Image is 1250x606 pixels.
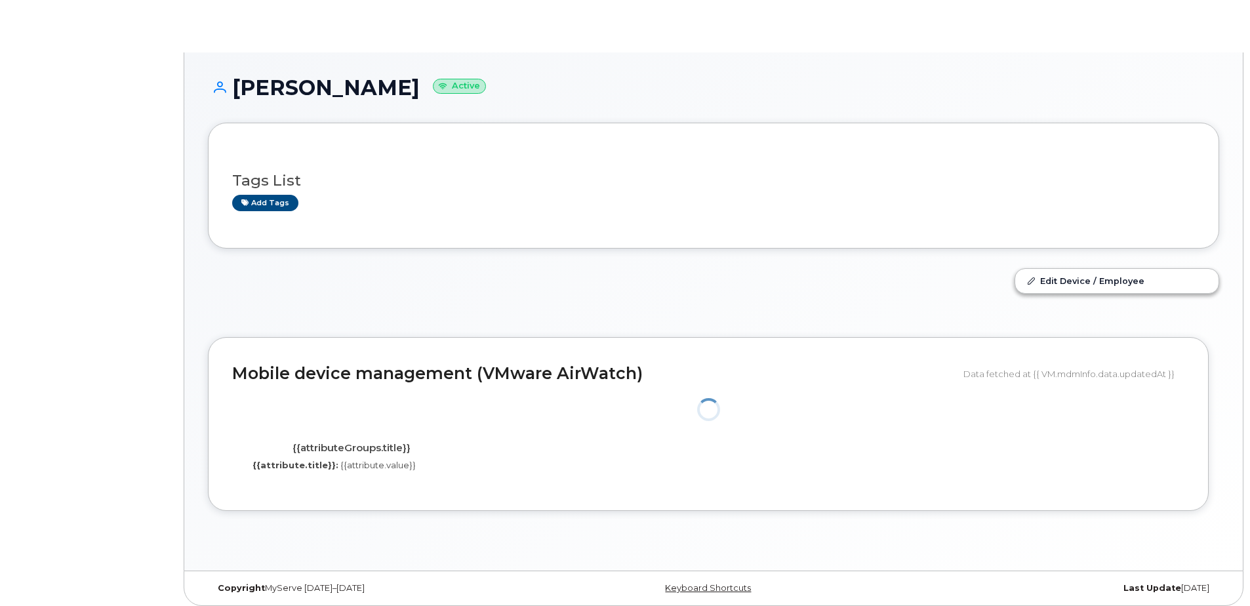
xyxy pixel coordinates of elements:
div: [DATE] [882,583,1219,594]
strong: Last Update [1123,583,1181,593]
a: Add tags [232,195,298,211]
div: Data fetched at {{ VM.mdmInfo.data.updatedAt }} [963,361,1184,386]
h4: {{attributeGroups.title}} [242,443,460,454]
small: Active [433,79,486,94]
div: MyServe [DATE]–[DATE] [208,583,545,594]
h2: Mobile device management (VMware AirWatch) [232,365,954,383]
label: {{attribute.title}}: [252,459,338,472]
span: {{attribute.value}} [340,460,416,470]
a: Edit Device / Employee [1015,269,1219,293]
a: Keyboard Shortcuts [665,583,751,593]
strong: Copyright [218,583,265,593]
h1: [PERSON_NAME] [208,76,1219,99]
h3: Tags List [232,172,1195,189]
